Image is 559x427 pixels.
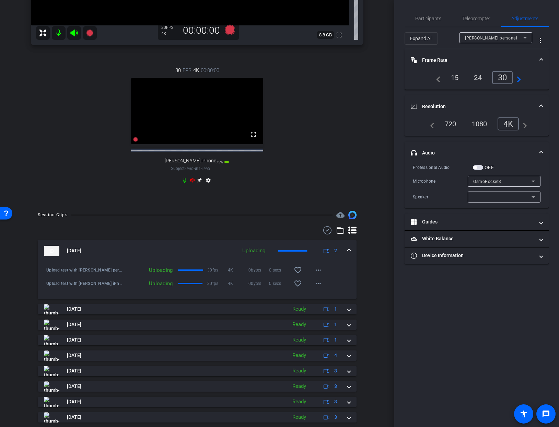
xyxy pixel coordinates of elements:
div: 720 [440,118,462,130]
div: Ready [289,413,310,421]
span: 3 [334,414,337,421]
span: [DATE] [67,414,81,421]
span: [DATE] [67,367,81,374]
span: iPhone 14 Pro [186,167,210,171]
div: 30 [161,25,178,30]
div: Microphone [413,178,468,185]
span: 30 [175,67,181,74]
mat-icon: favorite_border [294,279,302,288]
img: thumb-nail [44,320,59,330]
mat-expansion-panel-header: thumb-nail[DATE]Uploading2 [38,240,357,262]
span: 0 secs [269,280,290,287]
span: 4K [228,280,248,287]
span: 30fps [207,267,228,274]
mat-icon: navigate_next [513,73,521,82]
span: 30fps [207,280,228,287]
div: 24 [469,72,487,83]
mat-expansion-panel-header: Device Information [405,247,549,264]
span: [DATE] [67,247,81,254]
span: Expand All [410,32,432,45]
span: Teleprompter [462,16,490,21]
mat-panel-title: White Balance [411,235,534,242]
mat-icon: more_vert [536,36,545,45]
mat-icon: navigate_before [432,73,441,82]
div: Audio [405,164,549,208]
mat-panel-title: Device Information [411,252,534,259]
mat-expansion-panel-header: White Balance [405,231,549,247]
div: Ready [289,367,310,375]
span: [PERSON_NAME] personal [465,36,517,41]
div: 4K [498,117,519,130]
mat-expansion-panel-header: Guides [405,214,549,230]
div: Professional Audio [413,164,473,171]
div: Frame Rate [405,71,549,90]
span: 2 [334,247,337,254]
mat-expansion-panel-header: thumb-nail[DATE]Ready3 [38,397,357,407]
span: 75% [216,160,223,164]
div: Ready [289,382,310,390]
mat-icon: accessibility [520,410,528,418]
span: 3 [334,367,337,374]
mat-expansion-panel-header: Frame Rate [405,49,549,71]
img: thumb-nail [44,304,59,314]
img: thumb-nail [44,412,59,423]
button: Expand All [405,32,438,45]
mat-icon: fullscreen [249,130,257,138]
mat-icon: more_horiz [314,266,323,274]
span: 1 [334,305,337,313]
img: thumb-nail [44,366,59,376]
div: Ready [289,398,310,406]
div: thumb-nail[DATE]Uploading2 [38,262,357,299]
mat-expansion-panel-header: thumb-nail[DATE]Ready4 [38,350,357,361]
div: Speaker [413,194,468,200]
span: - [185,166,186,171]
div: Ready [289,305,310,313]
mat-expansion-panel-header: Audio [405,142,549,164]
div: 00:00:00 [178,25,224,36]
span: Participants [415,16,441,21]
mat-icon: navigate_next [519,120,527,128]
mat-expansion-panel-header: thumb-nail[DATE]Ready1 [38,320,357,330]
div: 4K [161,31,178,36]
span: 4 [334,352,337,359]
button: More Options for Adjustments Panel [532,32,549,49]
span: 4K [193,67,199,74]
img: thumb-nail [44,335,59,345]
mat-icon: more_horiz [314,279,323,288]
mat-icon: navigate_before [426,120,434,128]
span: [PERSON_NAME] iPhone [165,158,216,164]
mat-icon: favorite_border [294,266,302,274]
div: Ready [289,336,310,344]
span: 0 secs [269,267,290,274]
img: Session clips [348,211,357,219]
mat-panel-title: Guides [411,218,534,226]
mat-icon: cloud_upload [336,211,345,219]
span: Upload test with [PERSON_NAME] personal-2025-10-02-12-29-41-668-0 [46,267,123,274]
span: 1 [334,321,337,328]
span: 0bytes [248,280,269,287]
div: Uploading [123,280,176,287]
span: [DATE] [67,352,81,359]
span: 8.8 GB [317,31,334,39]
span: [DATE] [67,321,81,328]
mat-expansion-panel-header: Resolution [405,95,549,117]
span: Destinations for your clips [336,211,345,219]
mat-icon: battery_std [224,159,230,165]
span: 3 [334,398,337,405]
img: thumb-nail [44,381,59,392]
mat-expansion-panel-header: thumb-nail[DATE]Ready3 [38,412,357,423]
mat-panel-title: Audio [411,149,534,157]
mat-panel-title: Frame Rate [411,57,534,64]
span: 3 [334,383,337,390]
img: thumb-nail [44,350,59,361]
mat-expansion-panel-header: thumb-nail[DATE]Ready1 [38,304,357,314]
mat-icon: settings [204,177,212,186]
div: Ready [289,351,310,359]
img: thumb-nail [44,246,59,256]
span: [DATE] [67,336,81,344]
div: Uploading [239,247,269,255]
div: 1080 [467,118,492,130]
mat-icon: fullscreen [335,31,343,39]
span: [DATE] [67,398,81,405]
span: 00:00:00 [201,67,219,74]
